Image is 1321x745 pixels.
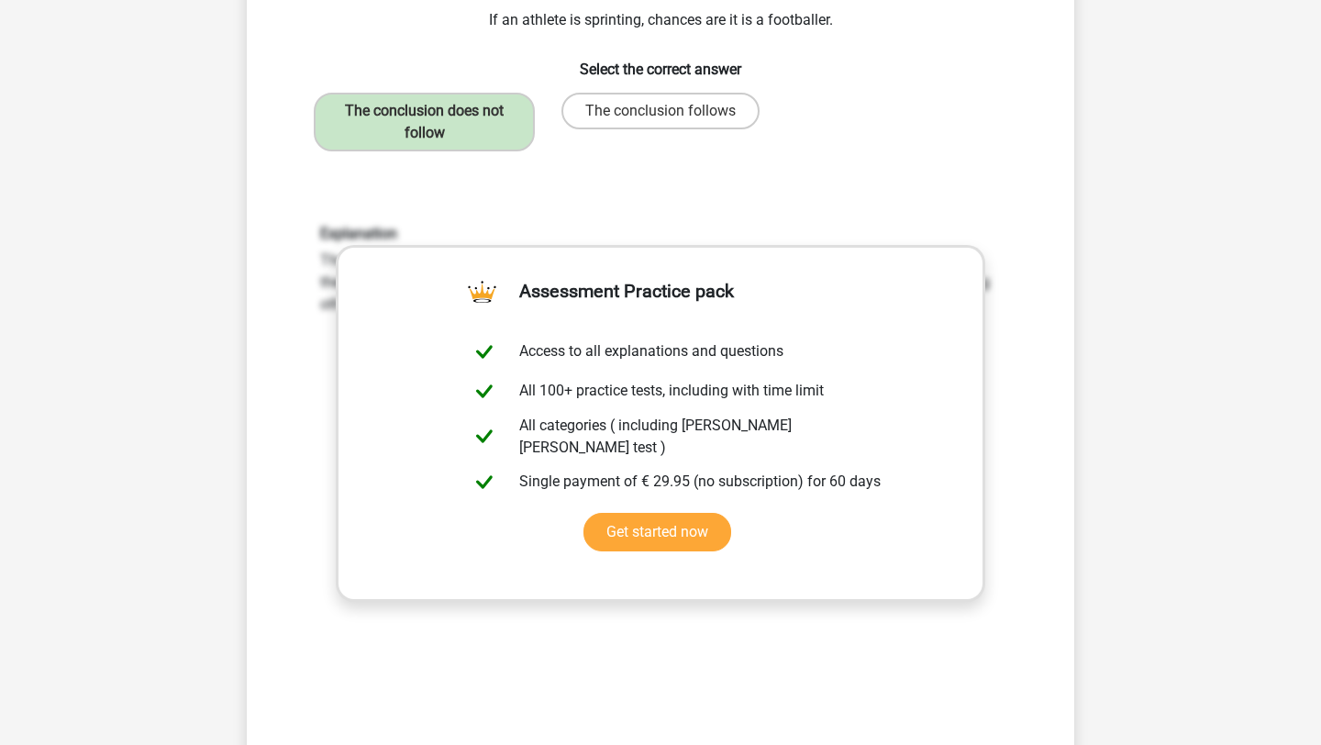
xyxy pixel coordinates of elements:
[276,46,1045,78] h6: Select the correct answer
[561,93,760,129] label: The conclusion follows
[306,225,1015,316] div: The conclusion does not follow. Nothing is stated about how many football players or hockey playe...
[314,93,535,151] label: The conclusion does not follow
[583,513,731,551] a: Get started now
[320,225,1001,242] h6: Explanation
